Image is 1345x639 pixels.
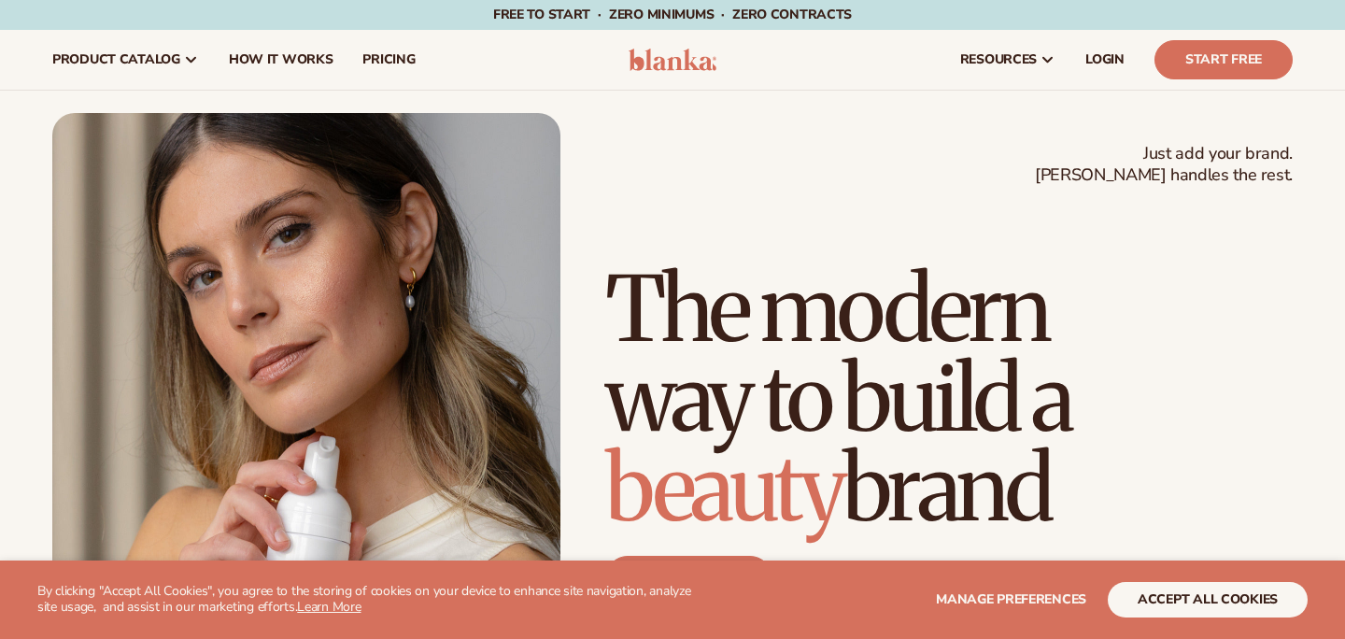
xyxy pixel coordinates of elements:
p: By clicking "Accept All Cookies", you agree to the storing of cookies on your device to enhance s... [37,584,702,616]
a: LOGIN [1070,30,1140,90]
a: How It Works [214,30,348,90]
button: accept all cookies [1108,582,1308,618]
span: Manage preferences [936,590,1086,608]
span: Free to start · ZERO minimums · ZERO contracts [493,6,852,23]
a: resources [945,30,1070,90]
span: product catalog [52,52,180,67]
button: Manage preferences [936,582,1086,618]
span: LOGIN [1085,52,1125,67]
span: pricing [362,52,415,67]
span: resources [960,52,1037,67]
a: pricing [347,30,430,90]
a: product catalog [37,30,214,90]
span: How It Works [229,52,333,67]
a: Learn More [297,598,361,616]
span: Just add your brand. [PERSON_NAME] handles the rest. [1035,143,1293,187]
h1: The modern way to build a brand [605,264,1293,533]
span: beauty [605,433,842,545]
a: Start free [605,556,772,601]
a: Start Free [1154,40,1293,79]
img: logo [629,49,717,71]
